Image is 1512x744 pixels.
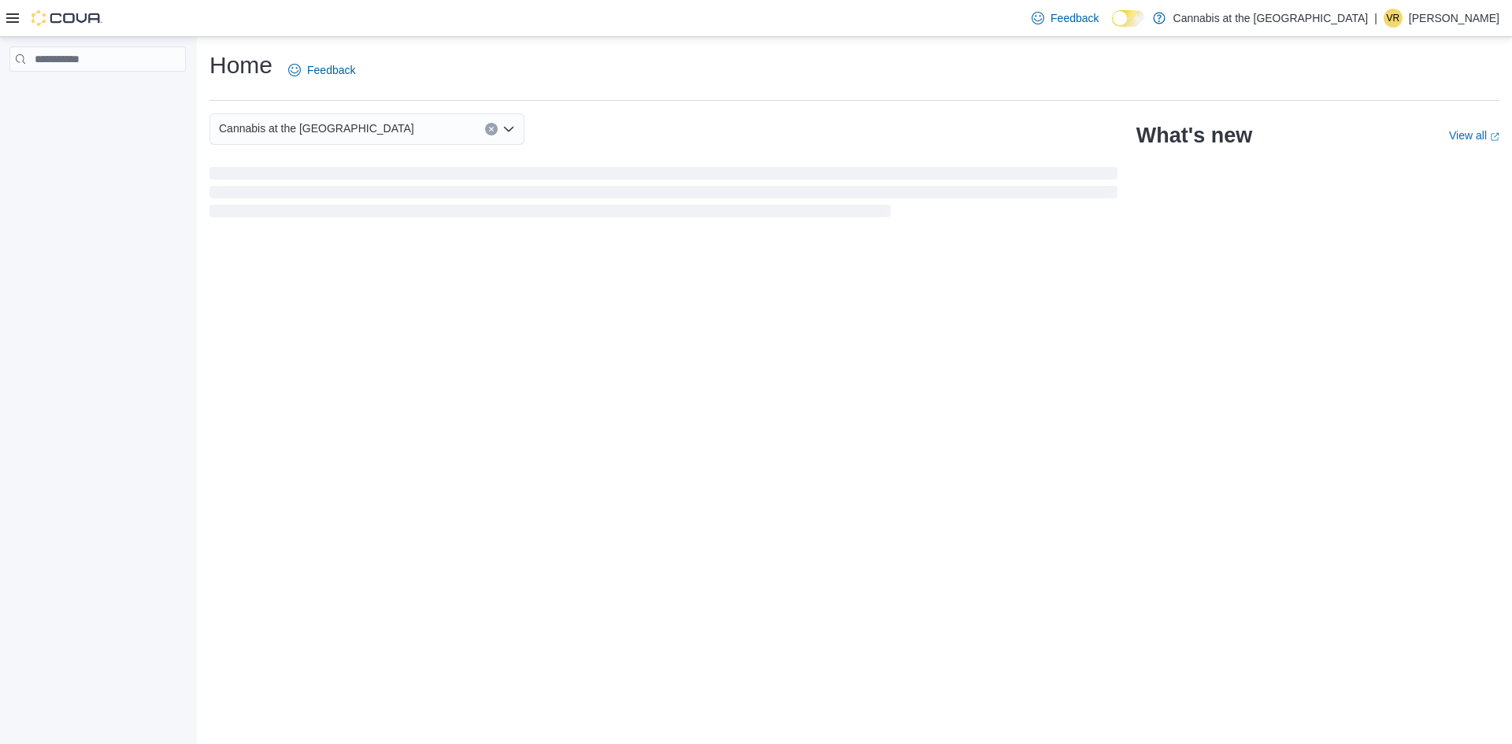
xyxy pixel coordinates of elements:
p: | [1374,9,1377,28]
h2: What's new [1136,123,1252,148]
input: Dark Mode [1112,10,1145,27]
span: Loading [209,170,1117,220]
nav: Complex example [9,75,186,113]
a: Feedback [282,54,361,86]
span: Feedback [307,62,355,78]
p: [PERSON_NAME] [1409,9,1499,28]
img: Cova [31,10,102,26]
span: Cannabis at the [GEOGRAPHIC_DATA] [219,119,414,138]
button: Open list of options [502,123,515,135]
a: Feedback [1025,2,1105,34]
h1: Home [209,50,272,81]
svg: External link [1490,132,1499,142]
a: View allExternal link [1449,129,1499,142]
div: Veerinder Raien [1384,9,1403,28]
span: Feedback [1051,10,1099,26]
span: Dark Mode [1112,27,1113,28]
span: VR [1387,9,1400,28]
button: Clear input [485,123,498,135]
p: Cannabis at the [GEOGRAPHIC_DATA] [1173,9,1369,28]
